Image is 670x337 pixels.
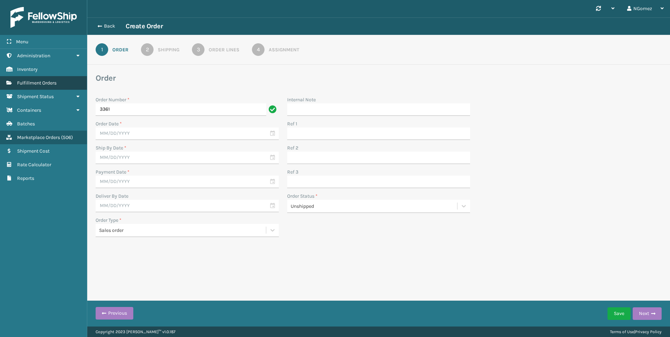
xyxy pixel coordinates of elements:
[96,169,129,175] label: Payment Date
[158,46,179,53] div: Shipping
[96,193,128,199] label: Deliver By Date
[96,176,279,188] input: MM/DD/YYYY
[96,73,662,83] h3: Order
[10,7,77,28] img: logo
[96,96,129,103] label: Order Number
[287,192,318,200] label: Order Status
[17,94,54,100] span: Shipment Status
[287,96,316,103] label: Internal Note
[17,107,41,113] span: Containers
[126,22,163,30] h3: Create Order
[610,329,634,334] a: Terms of Use
[141,43,154,56] div: 2
[96,327,176,337] p: Copyright 2023 [PERSON_NAME]™ v 1.0.187
[17,66,38,72] span: Inventory
[96,43,108,56] div: 1
[96,217,121,224] label: Order Type
[17,162,51,168] span: Rate Calculator
[17,80,57,86] span: Fulfillment Orders
[96,152,279,164] input: MM/DD/YYYY
[633,307,662,320] button: Next
[610,327,662,337] div: |
[287,144,298,152] label: Ref 2
[61,134,73,140] span: ( 506 )
[96,200,279,212] input: MM/DD/YYYY
[16,39,28,45] span: Menu
[96,127,279,140] input: MM/DD/YYYY
[17,121,35,127] span: Batches
[252,43,265,56] div: 4
[269,46,299,53] div: Assignment
[17,175,34,181] span: Reports
[17,134,60,140] span: Marketplace Orders
[287,120,297,127] label: Ref 1
[96,307,133,320] button: Previous
[635,329,662,334] a: Privacy Policy
[96,145,126,151] label: Ship By Date
[291,203,458,210] div: Unshipped
[94,23,126,29] button: Back
[17,148,50,154] span: Shipment Cost
[608,307,631,320] button: Save
[287,168,298,176] label: Ref 3
[99,227,267,234] div: Sales order
[209,46,239,53] div: Order Lines
[192,43,204,56] div: 3
[96,121,122,127] label: Order Date
[17,53,50,59] span: Administration
[112,46,128,53] div: Order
